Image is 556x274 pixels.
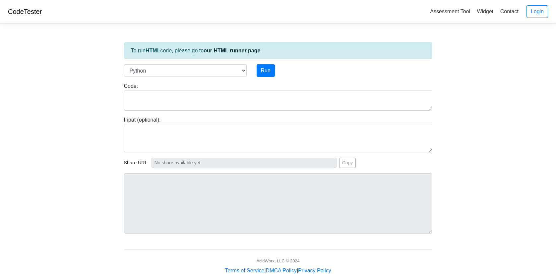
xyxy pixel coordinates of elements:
div: Code: [119,82,437,111]
div: AcidWorx, LLC © 2024 [256,258,299,264]
a: Privacy Policy [298,268,331,273]
button: Run [257,64,275,77]
div: Input (optional): [119,116,437,152]
span: Share URL: [124,159,149,167]
a: CodeTester [8,8,42,15]
a: Terms of Service [225,268,264,273]
input: No share available yet [152,158,337,168]
strong: HTML [146,48,160,53]
a: Contact [498,6,521,17]
div: To run code, please go to . [124,42,432,59]
a: our HTML runner page [204,48,260,53]
a: DMCA Policy [266,268,297,273]
a: Login [526,5,548,18]
button: Copy [339,158,356,168]
a: Assessment Tool [427,6,473,17]
a: Widget [474,6,496,17]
